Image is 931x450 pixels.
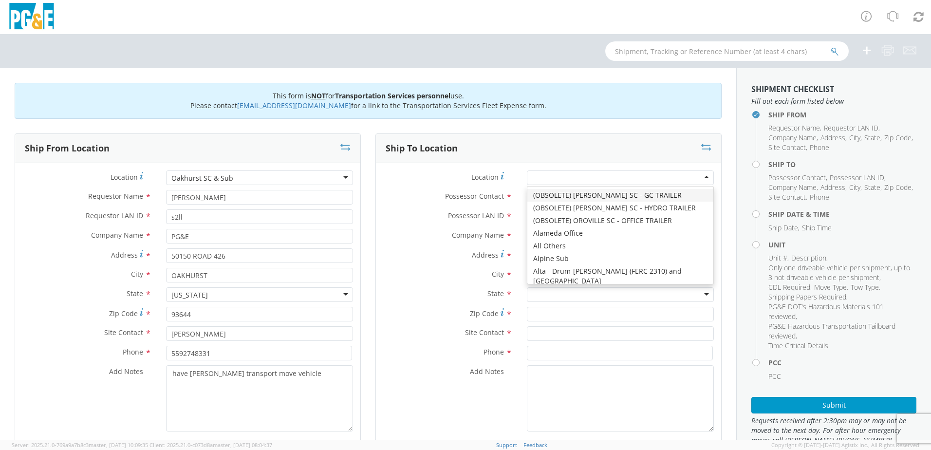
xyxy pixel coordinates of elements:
[768,223,800,233] li: ,
[386,144,458,153] h3: Ship To Location
[768,263,914,282] li: ,
[864,133,882,143] li: ,
[768,173,827,183] li: ,
[104,328,143,337] span: Site Contact
[768,292,846,301] span: Shipping Papers Required
[109,367,143,376] span: Add Notes
[768,133,818,143] li: ,
[768,321,914,341] li: ,
[820,133,847,143] li: ,
[523,441,547,449] a: Feedback
[109,309,138,318] span: Zip Code
[810,192,829,202] span: Phone
[849,183,860,192] span: City
[25,144,110,153] h3: Ship From Location
[768,359,916,366] h4: PCC
[768,302,914,321] li: ,
[471,172,499,182] span: Location
[15,83,722,119] div: This form is for use. Please contact for a link to the Transportation Services Fleet Expense form.
[849,133,862,143] li: ,
[830,173,884,182] span: Possessor LAN ID
[213,441,272,449] span: master, [DATE] 08:04:37
[492,269,504,279] span: City
[884,133,912,142] span: Zip Code
[149,441,272,449] span: Client: 2025.21.0-c073d8a
[496,441,517,449] a: Support
[768,192,807,202] li: ,
[12,441,148,449] span: Server: 2025.21.0-769a9a7b8c3
[851,282,880,292] li: ,
[768,123,821,133] li: ,
[751,397,916,413] button: Submit
[768,253,789,263] li: ,
[465,328,504,337] span: Site Contact
[768,192,806,202] span: Site Contact
[472,250,499,260] span: Address
[791,253,828,263] li: ,
[131,269,143,279] span: City
[820,183,845,192] span: Address
[768,143,806,152] span: Site Contact
[88,191,143,201] span: Requestor Name
[768,372,781,381] span: PCC
[768,161,916,168] h4: Ship To
[768,183,818,192] li: ,
[814,282,847,292] span: Move Type
[768,143,807,152] li: ,
[768,253,787,262] span: Unit #
[814,282,848,292] li: ,
[864,183,880,192] span: State
[810,143,829,152] span: Phone
[751,84,834,94] strong: Shipment Checklist
[884,183,913,192] li: ,
[768,292,848,302] li: ,
[768,183,817,192] span: Company Name
[527,227,713,240] div: Alameda Office
[111,250,138,260] span: Address
[111,172,138,182] span: Location
[768,133,817,142] span: Company Name
[751,96,916,106] span: Fill out each form listed below
[849,183,862,192] li: ,
[605,41,849,61] input: Shipment, Tracking or Reference Number (at least 4 chars)
[527,265,713,287] div: Alta - Drum-[PERSON_NAME] (FERC 2310) and [GEOGRAPHIC_DATA]
[487,289,504,298] span: State
[771,441,919,449] span: Copyright © [DATE]-[DATE] Agistix Inc., All Rights Reserved
[171,290,208,300] div: [US_STATE]
[335,91,450,100] b: Transportation Services personnel
[527,189,713,202] div: (OBSOLETE) [PERSON_NAME] SC - GC TRAILER
[470,367,504,376] span: Add Notes
[864,133,880,142] span: State
[527,214,713,227] div: (OBSOLETE) OROVILLE SC - OFFICE TRAILER
[830,173,886,183] li: ,
[768,111,916,118] h4: Ship From
[91,230,143,240] span: Company Name
[768,210,916,218] h4: Ship Date & Time
[452,230,504,240] span: Company Name
[123,347,143,356] span: Phone
[768,173,826,182] span: Possessor Contact
[884,133,913,143] li: ,
[237,101,351,110] a: [EMAIL_ADDRESS][DOMAIN_NAME]
[768,302,884,321] span: PG&E DOT's Hazardous Materials 101 reviewed
[470,309,499,318] span: Zip Code
[751,416,916,445] span: Requests received after 2:30pm may or may not be moved to the next day. For after hour emergency ...
[448,211,504,220] span: Possessor LAN ID
[527,240,713,252] div: All Others
[851,282,879,292] span: Tow Type
[445,191,504,201] span: Possessor Contact
[824,123,878,132] span: Requestor LAN ID
[849,133,860,142] span: City
[768,321,895,340] span: PG&E Hazardous Transportation Tailboard reviewed
[820,133,845,142] span: Address
[768,282,812,292] li: ,
[768,123,820,132] span: Requestor Name
[171,173,233,183] div: Oakhurst SC & Sub
[884,183,912,192] span: Zip Code
[864,183,882,192] li: ,
[527,252,713,265] div: Alpine Sub
[7,3,56,32] img: pge-logo-06675f144f4cfa6a6814.png
[127,289,143,298] span: State
[86,211,143,220] span: Requestor LAN ID
[89,441,148,449] span: master, [DATE] 10:09:35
